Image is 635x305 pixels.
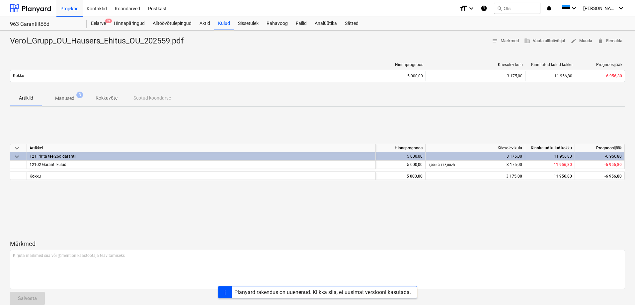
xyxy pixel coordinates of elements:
span: 3 [76,92,83,98]
p: Kokkuvõte [96,95,118,102]
div: -6 956,80 [575,152,625,161]
div: Planyard rakendus on uuenenud. Klikka siia, et uusimat versiooni kasutada. [234,289,411,295]
div: Hinnaprognoos [379,62,423,67]
span: edit [571,38,577,44]
div: 121 Pirita tee 26d garantii [30,152,373,160]
a: Sissetulek [234,17,263,30]
span: Märkmed [492,37,519,45]
span: 12102 Garantiikulud [30,162,66,167]
span: 11 956,80 [554,162,572,167]
div: Verol_Grupp_OU_Hausers_Ehitus_OU_202559.pdf [10,36,189,46]
span: Vaata alltöövõtjat [524,37,565,45]
button: Muuda [568,36,595,46]
p: Kokku [13,73,24,79]
div: Prognoosijääk [578,62,622,67]
span: Eemalda [597,37,622,45]
div: 11 956,80 [525,152,575,161]
a: Failid [292,17,311,30]
a: Kulud [214,17,234,30]
p: Märkmed [10,240,625,248]
a: Hinnapäringud [110,17,149,30]
span: Muuda [571,37,592,45]
span: 9+ [105,19,112,23]
div: 5 000,00 [376,71,426,81]
p: Manused [55,95,74,102]
div: 3 175,00 [428,152,522,161]
button: Eemalda [595,36,625,46]
a: Analüütika [311,17,341,30]
div: Kinnitatud kulud kokku [525,144,575,152]
span: delete [597,38,603,44]
div: Eelarve [87,17,110,30]
p: Artiklid [18,95,34,102]
div: 3 175,00 [428,161,522,169]
div: Kokku [27,172,376,180]
div: Hinnaprognoos [376,144,426,152]
div: 11 956,80 [525,71,575,81]
div: 5 000,00 [376,172,426,180]
div: Kinnitatud kulud kokku [528,62,573,67]
span: -6 956,80 [604,162,622,167]
div: Prognoosijääk [575,144,625,152]
span: -6 956,80 [605,74,622,78]
span: keyboard_arrow_down [13,144,21,152]
div: Artikkel [27,144,376,152]
small: 1,00 × 3 175,00 / tk [428,163,455,167]
div: 963 Garantiitööd [10,21,79,28]
div: 11 956,80 [525,172,575,180]
button: Märkmed [489,36,521,46]
span: keyboard_arrow_down [13,153,21,161]
a: Alltöövõtulepingud [149,17,196,30]
div: 5 000,00 [376,161,426,169]
span: business [524,38,530,44]
div: -6 956,80 [575,172,625,180]
div: 3 175,00 [428,172,522,181]
a: Sätted [341,17,362,30]
button: Vaata alltöövõtjat [521,36,568,46]
span: notes [492,38,498,44]
div: Käesolev kulu [426,144,525,152]
a: Aktid [196,17,214,30]
div: Käesolev kulu [429,62,523,67]
a: Rahavoog [263,17,292,30]
div: 3 175,00 [429,74,522,78]
div: 5 000,00 [376,152,426,161]
a: Eelarve9+ [87,17,110,30]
